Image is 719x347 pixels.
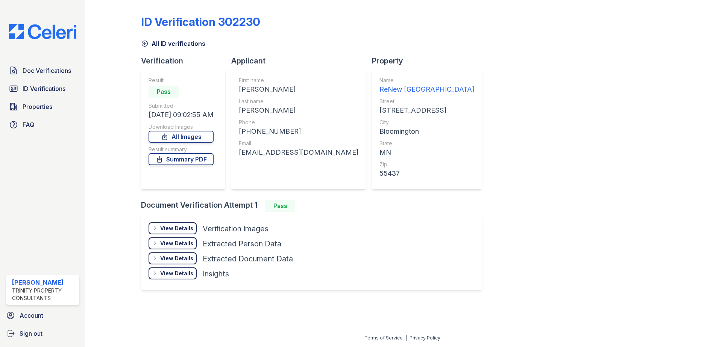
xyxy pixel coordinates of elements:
[410,335,440,341] a: Privacy Policy
[379,168,474,179] div: 55437
[149,102,214,110] div: Submitted
[160,240,193,247] div: View Details
[203,269,229,279] div: Insights
[239,98,358,105] div: Last name
[239,105,358,116] div: [PERSON_NAME]
[160,270,193,277] div: View Details
[372,56,488,66] div: Property
[203,223,268,234] div: Verification Images
[141,39,205,48] a: All ID verifications
[3,326,82,341] a: Sign out
[141,200,488,212] div: Document Verification Attempt 1
[6,99,79,114] a: Properties
[239,84,358,95] div: [PERSON_NAME]
[379,77,474,95] a: Name ReNew [GEOGRAPHIC_DATA]
[203,253,293,264] div: Extracted Document Data
[149,131,214,143] a: All Images
[364,335,403,341] a: Terms of Service
[379,126,474,137] div: Bloomington
[405,335,407,341] div: |
[149,146,214,153] div: Result summary
[160,225,193,232] div: View Details
[379,161,474,168] div: Zip
[23,66,71,75] span: Doc Verifications
[239,147,358,158] div: [EMAIL_ADDRESS][DOMAIN_NAME]
[379,77,474,84] div: Name
[239,140,358,147] div: Email
[239,119,358,126] div: Phone
[12,287,76,302] div: Trinity Property Consultants
[149,77,214,84] div: Result
[20,311,43,320] span: Account
[379,147,474,158] div: MN
[149,110,214,120] div: [DATE] 09:02:55 AM
[149,153,214,165] a: Summary PDF
[379,119,474,126] div: City
[141,15,260,29] div: ID Verification 302230
[12,278,76,287] div: [PERSON_NAME]
[20,329,42,338] span: Sign out
[231,56,372,66] div: Applicant
[149,123,214,131] div: Download Images
[379,105,474,116] div: [STREET_ADDRESS]
[6,63,79,78] a: Doc Verifications
[239,77,358,84] div: First name
[379,98,474,105] div: Street
[160,255,193,262] div: View Details
[23,84,65,93] span: ID Verifications
[239,126,358,137] div: [PHONE_NUMBER]
[379,84,474,95] div: ReNew [GEOGRAPHIC_DATA]
[6,81,79,96] a: ID Verifications
[23,120,35,129] span: FAQ
[149,86,179,98] div: Pass
[379,140,474,147] div: State
[3,24,82,39] img: CE_Logo_Blue-a8612792a0a2168367f1c8372b55b34899dd931a85d93a1a3d3e32e68fde9ad4.png
[6,117,79,132] a: FAQ
[141,56,231,66] div: Verification
[3,308,82,323] a: Account
[23,102,52,111] span: Properties
[203,238,281,249] div: Extracted Person Data
[265,200,295,212] div: Pass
